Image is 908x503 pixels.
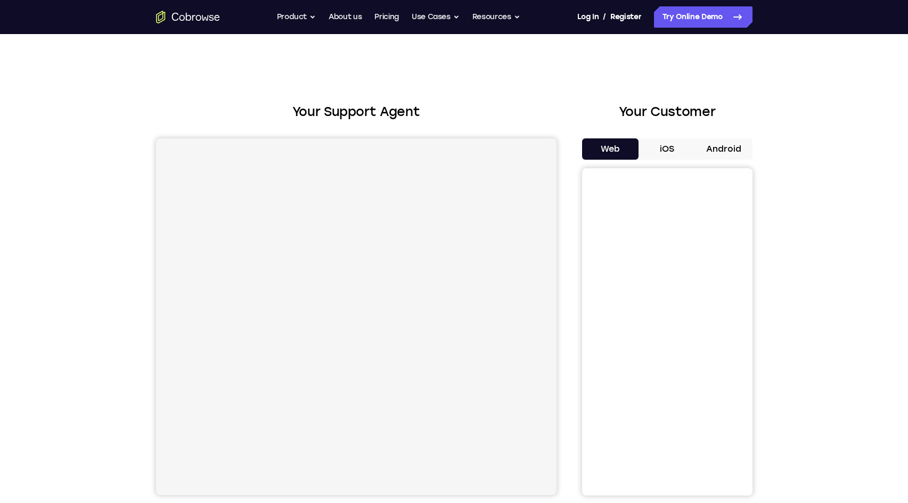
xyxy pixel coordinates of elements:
[654,6,752,28] a: Try Online Demo
[277,6,316,28] button: Product
[582,102,752,121] h2: Your Customer
[329,6,362,28] a: About us
[156,138,557,495] iframe: Agent
[696,138,752,160] button: Android
[156,11,220,23] a: Go to the home page
[582,138,639,160] button: Web
[603,11,606,23] span: /
[577,6,599,28] a: Log In
[610,6,641,28] a: Register
[156,102,557,121] h2: Your Support Agent
[412,6,460,28] button: Use Cases
[639,138,696,160] button: iOS
[374,6,399,28] a: Pricing
[472,6,520,28] button: Resources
